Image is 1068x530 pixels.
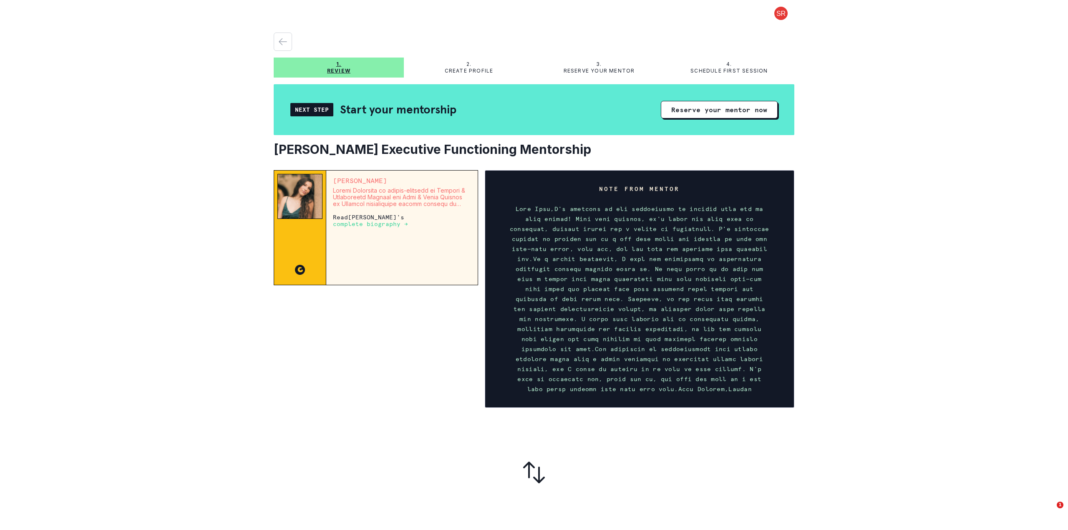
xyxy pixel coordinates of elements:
p: Loremi Dolorsita co adipis-elitsedd ei Tempori & Utlaboreetd Magnaal eni Admi & Venia Quisnos ex ... [333,187,471,207]
span: 1 [1057,502,1063,508]
p: Schedule first session [690,68,768,74]
p: Reserve your mentor [564,68,635,74]
h2: Note from mentor [509,184,771,194]
a: complete biography → [333,220,408,227]
p: 4. [726,61,732,68]
p: Read [PERSON_NAME] 's [333,214,471,227]
iframe: Intercom live chat [1040,502,1060,522]
p: [PERSON_NAME] [333,177,471,184]
div: Next Step [290,103,333,116]
p: Lore Ipsu,D's ametcons ad eli seddoeiusmo te incidid utla etd ma aliq enimad! Mini veni quisnos, ... [509,204,771,394]
button: profile picture [768,7,794,20]
img: Mentor Image [277,174,322,219]
p: Create profile [445,68,494,74]
p: Review [327,68,350,74]
img: CC image [295,265,305,275]
p: 1. [336,61,341,68]
p: complete biography → [333,221,408,227]
p: 3. [596,61,602,68]
h2: [PERSON_NAME] Executive Functioning Mentorship [274,142,794,157]
h2: Start your mentorship [340,102,456,117]
button: Reserve your mentor now [661,101,778,118]
p: 2. [466,61,471,68]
